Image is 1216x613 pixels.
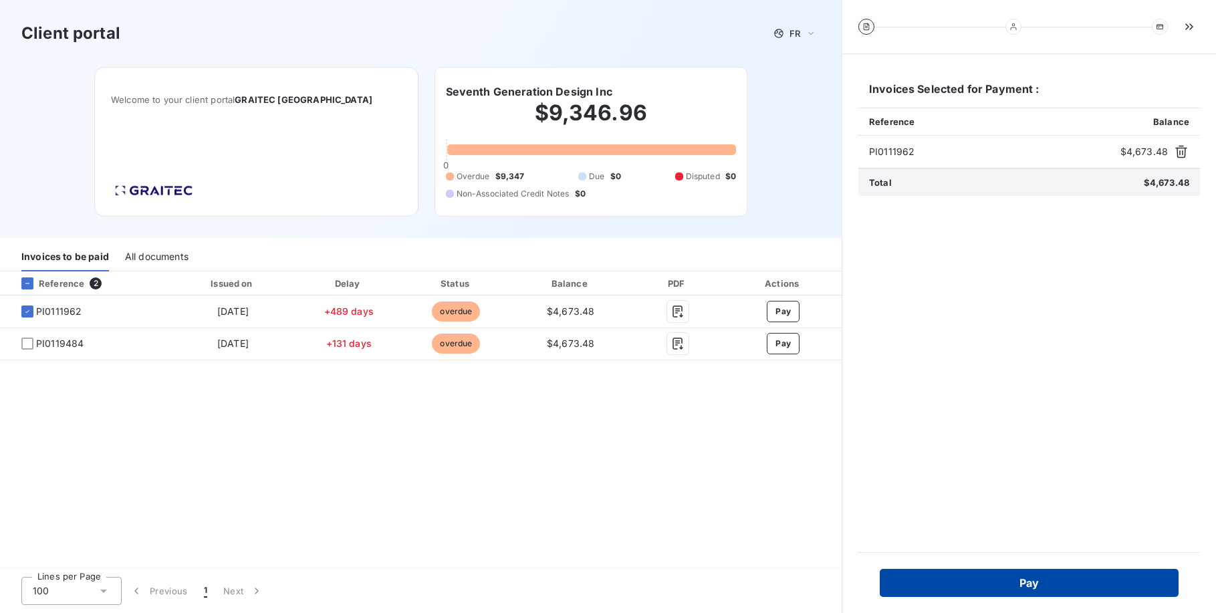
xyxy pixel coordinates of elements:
button: Next [215,577,271,605]
span: Due [589,170,604,182]
button: Pay [880,569,1179,597]
span: [DATE] [217,338,249,349]
span: $0 [610,170,621,182]
img: Company logo [111,181,197,200]
div: Invoices to be paid [21,243,109,271]
span: 0 [443,160,449,170]
div: PDF [633,277,722,290]
span: [DATE] [217,305,249,317]
span: $0 [575,188,586,200]
span: $9,347 [495,170,525,182]
span: $4,673.48 [1144,177,1189,188]
div: Delay [299,277,398,290]
span: 100 [33,584,49,598]
h2: $9,346.96 [446,100,737,140]
span: Reference [869,116,915,127]
span: +131 days [326,338,372,349]
div: Actions [727,277,839,290]
h6: Seventh Generation Design Inc [446,84,612,100]
span: Total [869,177,892,188]
div: Balance [513,277,627,290]
div: Status [404,277,508,290]
button: Pay [767,333,800,354]
span: $4,673.48 [1120,145,1168,158]
span: $0 [725,170,736,182]
span: PI0111962 [36,305,82,318]
span: overdue [432,301,480,322]
span: Welcome to your client portal [111,94,402,105]
span: 2 [90,277,102,289]
span: Overdue [457,170,490,182]
span: Disputed [686,170,720,182]
div: All documents [125,243,189,271]
span: Non-Associated Credit Notes [457,188,570,200]
div: Issued on [172,277,293,290]
span: $4,673.48 [547,305,594,317]
span: 1 [204,584,207,598]
h6: Invoices Selected for Payment : [858,81,1200,108]
span: Balance [1153,116,1189,127]
span: PI0119484 [36,337,84,350]
span: $4,673.48 [547,338,594,349]
span: +489 days [324,305,374,317]
span: GRAITEC [GEOGRAPHIC_DATA] [235,94,372,105]
button: Previous [122,577,196,605]
button: 1 [196,577,215,605]
button: Pay [767,301,800,322]
span: PI0111962 [869,145,1115,158]
span: FR [789,28,800,39]
h3: Client portal [21,21,120,45]
div: Reference [11,277,84,289]
span: overdue [432,334,480,354]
